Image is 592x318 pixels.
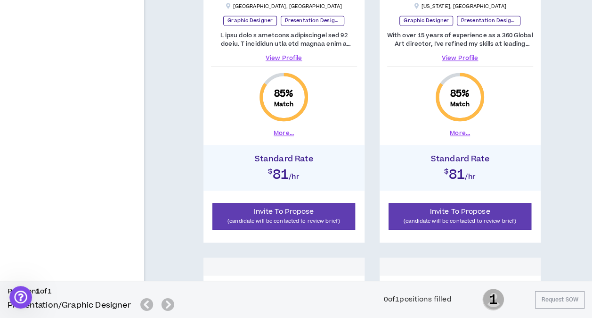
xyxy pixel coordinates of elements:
p: Presentation Designer [281,16,344,25]
button: go back [6,4,24,22]
p: Active 17h ago [46,12,91,21]
span: /hr [289,172,300,182]
p: [US_STATE] , [GEOGRAPHIC_DATA] [414,3,506,10]
button: Send a message… [162,242,177,257]
button: Gif picker [30,246,37,253]
button: More... [450,129,470,137]
iframe: Intercom live chat [9,286,32,309]
h2: $81 [384,164,536,181]
a: View Profile [387,54,533,62]
div: Take a look around! If you have any questions, just reply to this message. [15,88,147,106]
b: 1 [36,286,40,296]
span: 85 % [450,87,470,100]
h4: Standard Rate [384,154,536,164]
span: Invite To Propose [254,207,314,217]
p: With over 15 years of experience as a 360 Global Art director, I've refined my skills at leading ... [387,31,533,48]
textarea: Message… [8,226,180,242]
button: More... [274,129,294,137]
button: Invite To Propose(candidate will be contacted to review brief) [212,203,356,230]
button: Upload attachment [45,246,52,253]
p: Graphic Designer [399,16,453,25]
span: /hr [465,172,476,182]
div: Welcome to Wripple 🙌 [15,74,147,84]
p: [GEOGRAPHIC_DATA] , [GEOGRAPHIC_DATA] [226,3,342,10]
button: Request SOW [535,291,584,309]
a: View Profile [211,54,357,62]
small: Match [274,100,294,108]
p: (candidate will be contacted to review brief) [219,217,349,226]
h6: Position of 1 [8,287,178,296]
p: Graphic Designer [223,16,277,25]
h2: $81 [208,164,360,181]
div: Hey there 👋Welcome to Wripple 🙌Take a look around! If you have any questions, just reply to this ... [8,54,154,126]
div: 0 of 1 positions filled [384,294,452,305]
div: [PERSON_NAME] [15,111,147,120]
button: Emoji picker [15,246,22,253]
h5: Presentation/Graphic Designer [8,300,131,311]
small: Match [450,100,470,108]
button: Invite To Propose(candidate will be contacted to review brief) [389,203,532,230]
button: Start recording [60,246,67,253]
p: L ipsu dolo s ametcons adipiscingel sed 92 doeiu. T incididun utla etd magnaa enim a minimveniamq... [211,31,357,48]
p: Presentation Designer [457,16,520,25]
h1: [PERSON_NAME] [46,5,107,12]
span: 1 [482,288,504,311]
span: 85 % [274,87,293,100]
div: Morgan says… [8,54,181,147]
img: Profile image for Morgan [27,5,42,20]
span: Invite To Propose [430,207,490,217]
div: Hey there 👋 [15,60,147,69]
div: [PERSON_NAME] • 23h ago [15,128,93,134]
h4: Standard Rate [208,154,360,164]
p: (candidate will be contacted to review brief) [395,217,526,226]
div: Close [165,4,182,21]
button: Home [147,4,165,22]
